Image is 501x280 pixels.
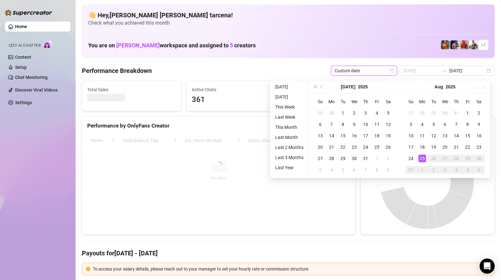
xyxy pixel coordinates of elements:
div: 28 [453,155,460,162]
li: Last Month [273,134,306,141]
div: 12 [430,132,437,140]
td: 2025-08-26 [428,153,439,164]
div: 23 [350,143,358,151]
td: 2025-07-03 [360,107,371,119]
td: 2025-07-25 [371,141,383,153]
div: 13 [316,132,324,140]
td: 2025-07-18 [371,130,383,141]
div: 7 [362,166,369,174]
td: 2025-08-25 [417,153,428,164]
td: 2025-09-04 [451,164,462,176]
th: Mo [417,96,428,107]
td: 2025-07-17 [360,130,371,141]
td: 2025-08-03 [315,164,326,176]
img: JG [441,40,450,49]
td: 2025-08-02 [383,153,394,164]
input: Start date [403,67,439,74]
div: 22 [464,143,471,151]
div: 1 [418,166,426,174]
td: 2025-08-08 [371,164,383,176]
div: 18 [373,132,381,140]
div: 6 [475,166,483,174]
li: [DATE] [273,93,306,101]
th: Fr [462,96,473,107]
div: 29 [430,109,437,117]
td: 2025-07-22 [337,141,349,153]
td: 2025-07-29 [428,107,439,119]
td: 2025-08-04 [417,119,428,130]
div: 30 [441,109,449,117]
span: Active Chats [192,86,281,93]
div: 8 [339,121,347,128]
span: Custom date [335,66,393,75]
h4: 👋 Hey, [PERSON_NAME] [PERSON_NAME] tarcena ! [88,11,488,20]
td: 2025-08-10 [405,130,417,141]
td: 2025-08-03 [405,119,417,130]
td: 2025-08-02 [473,107,485,119]
div: 27 [441,155,449,162]
th: Sa [473,96,485,107]
div: 19 [384,132,392,140]
td: 2025-08-09 [383,164,394,176]
a: Discover Viral Videos [15,87,58,92]
div: 2 [384,155,392,162]
li: This Week [273,103,306,111]
td: 2025-09-06 [473,164,485,176]
div: 30 [328,109,335,117]
h4: Payouts for [DATE] - [DATE] [82,249,495,258]
div: 22 [339,143,347,151]
td: 2025-08-30 [473,153,485,164]
span: 5 [230,42,233,49]
td: 2025-08-15 [462,130,473,141]
td: 2025-08-13 [439,130,451,141]
td: 2025-07-29 [337,153,349,164]
td: 2025-08-07 [360,164,371,176]
td: 2025-07-16 [349,130,360,141]
div: 1 [464,109,471,117]
td: 2025-07-27 [315,153,326,164]
div: 4 [418,121,426,128]
div: 17 [407,143,415,151]
div: 9 [475,121,483,128]
div: 5 [430,121,437,128]
div: 4 [328,166,335,174]
span: + 1 [481,41,486,48]
div: 23 [475,143,483,151]
div: 11 [373,121,381,128]
div: 4 [453,166,460,174]
div: 21 [328,143,335,151]
td: 2025-08-23 [473,141,485,153]
img: Axel [450,40,459,49]
td: 2025-09-02 [428,164,439,176]
th: Tu [428,96,439,107]
div: 30 [475,155,483,162]
td: 2025-08-17 [405,141,417,153]
div: 13 [441,132,449,140]
div: 15 [339,132,347,140]
div: 29 [464,155,471,162]
div: 27 [316,155,324,162]
div: 29 [339,155,347,162]
div: 21 [453,143,460,151]
div: 2 [475,109,483,117]
td: 2025-07-01 [337,107,349,119]
td: 2025-07-14 [326,130,337,141]
th: We [439,96,451,107]
div: 18 [418,143,426,151]
span: Izzy AI Chatter [9,43,41,49]
td: 2025-08-27 [439,153,451,164]
th: Th [360,96,371,107]
td: 2025-07-23 [349,141,360,153]
div: 9 [384,166,392,174]
div: 5 [464,166,471,174]
div: 10 [362,121,369,128]
div: To access your salary details, please reach out to your manager to set your hourly rate or commis... [93,265,491,272]
div: 2 [350,109,358,117]
a: Setup [15,65,27,70]
td: 2025-07-02 [349,107,360,119]
td: 2025-08-06 [349,164,360,176]
div: 30 [350,155,358,162]
div: 15 [464,132,471,140]
span: swap-right [442,68,447,73]
td: 2025-07-28 [417,107,428,119]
